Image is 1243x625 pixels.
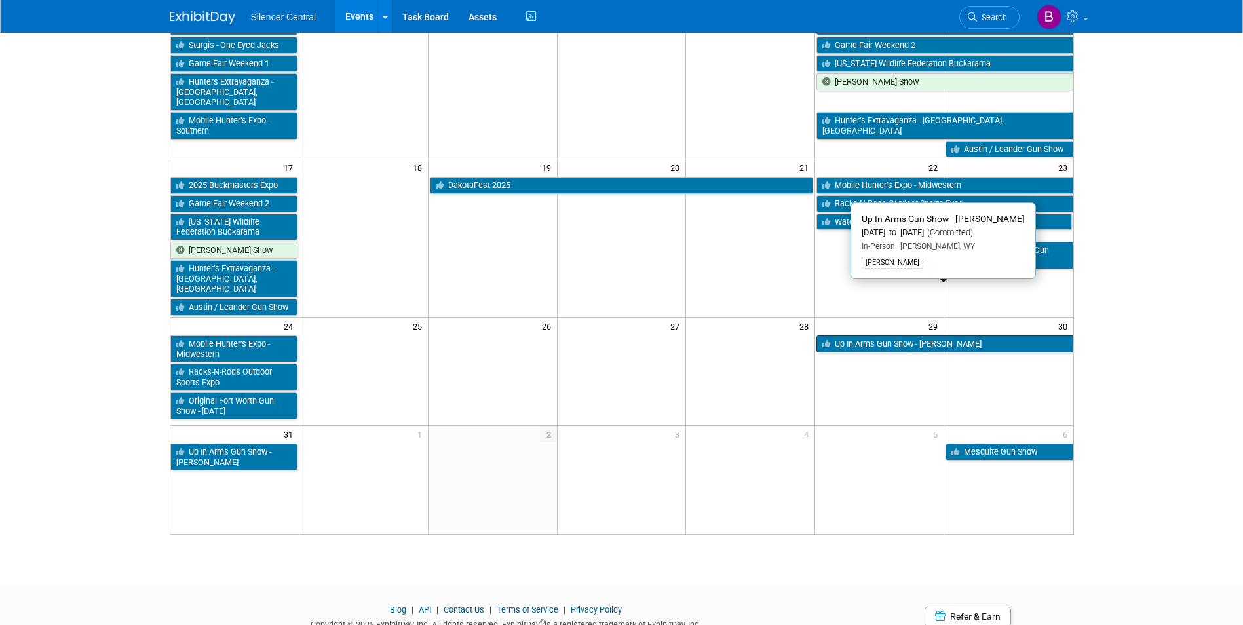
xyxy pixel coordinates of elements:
a: Austin / Leander Gun Show [946,141,1073,158]
span: 1 [416,426,428,442]
a: Game Fair Weekend 1 [170,55,297,72]
span: [PERSON_NAME], WY [895,242,975,251]
span: Silencer Central [251,12,316,22]
a: Up In Arms Gun Show - [PERSON_NAME] [170,444,297,470]
a: Mobile Hunter’s Expo - Southern [170,112,297,139]
a: DakotaFest 2025 [430,177,814,194]
a: [US_STATE] Wildlife Federation Buckarama [170,214,297,240]
span: | [408,605,417,615]
span: 23 [1057,159,1073,176]
a: Contact Us [444,605,484,615]
a: Mobile Hunter’s Expo - Midwestern [170,335,297,362]
a: Waterfowl Hunters Expo [816,214,1071,231]
a: [PERSON_NAME] Show [816,73,1073,90]
a: Mobile Hunter’s Expo - Midwestern [816,177,1073,194]
div: [DATE] to [DATE] [862,227,1025,238]
a: API [419,605,431,615]
span: 28 [798,318,814,334]
a: Search [959,6,1020,29]
a: Original Fort Worth Gun Show - [DATE] [170,392,297,419]
span: 20 [669,159,685,176]
span: 27 [669,318,685,334]
span: 26 [541,318,557,334]
a: Hunter’s Extravaganza - [GEOGRAPHIC_DATA], [GEOGRAPHIC_DATA] [170,260,297,297]
span: 22 [927,159,944,176]
a: Racks-N-Rods Outdoor Sports Expo [816,195,1073,212]
a: Hunter’s Extravaganza - [GEOGRAPHIC_DATA], [GEOGRAPHIC_DATA] [816,112,1073,139]
a: Racks-N-Rods Outdoor Sports Expo [170,364,297,390]
img: ExhibitDay [170,11,235,24]
a: Up In Arms Gun Show - [PERSON_NAME] [816,335,1073,352]
span: 17 [282,159,299,176]
a: Blog [390,605,406,615]
span: Up In Arms Gun Show - [PERSON_NAME] [862,214,1025,224]
a: [PERSON_NAME] Show [170,242,297,259]
span: 30 [1057,318,1073,334]
span: 5 [932,426,944,442]
span: 21 [798,159,814,176]
span: | [486,605,495,615]
span: (Committed) [924,227,973,237]
a: [US_STATE] Wildlife Federation Buckarama [816,55,1073,72]
span: 18 [411,159,428,176]
div: [PERSON_NAME] [862,257,923,269]
span: In-Person [862,242,895,251]
img: Billee Page [1037,5,1061,29]
span: 6 [1061,426,1073,442]
a: Hunters Extravaganza - [GEOGRAPHIC_DATA], [GEOGRAPHIC_DATA] [170,73,297,111]
a: Game Fair Weekend 2 [170,195,297,212]
span: 24 [282,318,299,334]
a: 2025 Buckmasters Expo [170,177,297,194]
a: Austin / Leander Gun Show [170,299,297,316]
span: 4 [803,426,814,442]
span: 19 [541,159,557,176]
a: Privacy Policy [571,605,622,615]
a: Mesquite Gun Show [946,444,1073,461]
a: Sturgis - One Eyed Jacks [170,37,297,54]
span: Search [977,12,1007,22]
span: 29 [927,318,944,334]
span: | [560,605,569,615]
a: Game Fair Weekend 2 [816,37,1073,54]
a: Terms of Service [497,605,558,615]
span: 25 [411,318,428,334]
span: 3 [674,426,685,442]
span: 2 [540,426,557,442]
span: 31 [282,426,299,442]
span: | [433,605,442,615]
